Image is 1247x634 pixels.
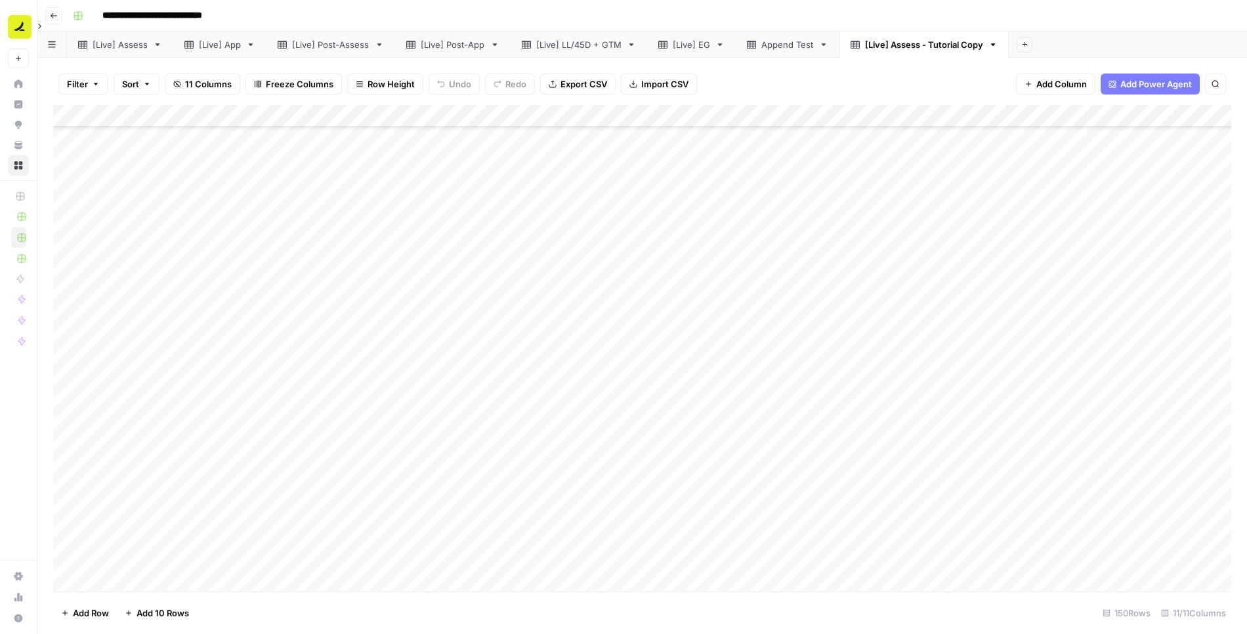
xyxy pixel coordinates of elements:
button: Add Column [1016,74,1095,95]
div: [Live] Post-App [421,38,485,51]
span: 11 Columns [185,77,232,91]
span: Sort [122,77,139,91]
a: Usage [8,587,29,608]
div: Append Test [761,38,814,51]
span: Add Column [1036,77,1087,91]
a: Insights [8,94,29,115]
span: Filter [67,77,88,91]
a: [Live] Post-Assess [266,32,395,58]
div: [Live] Post-Assess [292,38,370,51]
button: Import CSV [621,74,697,95]
div: [Live] App [199,38,241,51]
button: 11 Columns [165,74,240,95]
a: Opportunities [8,114,29,135]
span: Add Power Agent [1120,77,1192,91]
div: [Live] EG [673,38,710,51]
button: Undo [429,74,480,95]
span: Redo [505,77,526,91]
a: [Live] EG [647,32,736,58]
button: Workspace: Ramp [8,11,29,43]
span: Export CSV [560,77,607,91]
button: Sort [114,74,159,95]
div: [Live] LL/45D + GTM [536,38,622,51]
button: Add 10 Rows [117,602,197,623]
span: Add Row [73,606,109,620]
a: Append Test [736,32,839,58]
div: 150 Rows [1097,602,1156,623]
button: Filter [58,74,108,95]
span: Import CSV [641,77,688,91]
div: [Live] Assess [93,38,148,51]
button: Add Row [53,602,117,623]
button: Help + Support [8,608,29,629]
button: Redo [485,74,535,95]
span: Row Height [368,77,415,91]
div: [Live] Assess - Tutorial Copy [865,38,983,51]
a: [Live] Assess - Tutorial Copy [839,32,1009,58]
span: Add 10 Rows [137,606,189,620]
span: Undo [449,77,471,91]
span: Freeze Columns [266,77,333,91]
img: Ramp Logo [8,15,32,39]
div: 11/11 Columns [1156,602,1231,623]
a: [Live] Post-App [395,32,511,58]
button: Export CSV [540,74,616,95]
a: Your Data [8,135,29,156]
a: Home [8,74,29,95]
button: Freeze Columns [245,74,342,95]
button: Add Power Agent [1101,74,1200,95]
button: Row Height [347,74,423,95]
a: Settings [8,566,29,587]
a: [Live] LL/45D + GTM [511,32,647,58]
a: [Live] Assess [67,32,173,58]
a: Browse [8,155,29,176]
a: [Live] App [173,32,266,58]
